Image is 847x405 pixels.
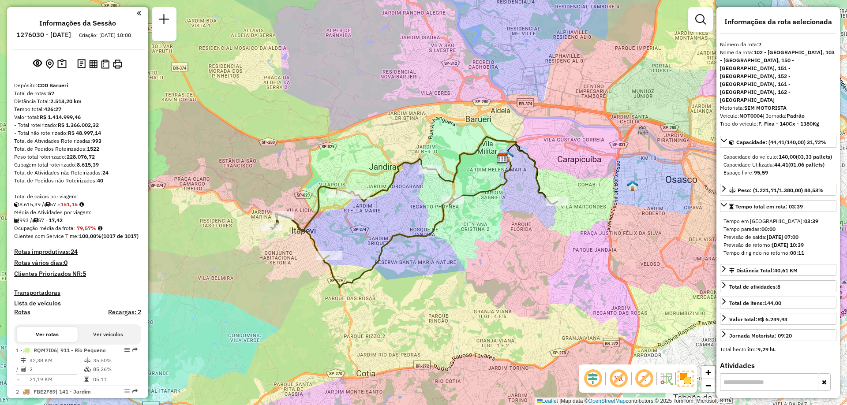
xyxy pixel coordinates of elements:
span: Total de atividades: [729,283,780,290]
strong: 228.076,72 [67,153,95,160]
td: 2 [29,365,84,374]
strong: 24 [102,169,109,176]
td: / [16,365,20,374]
div: Total de Pedidos Roteirizados: [14,145,141,153]
div: Espaço livre: [723,169,833,177]
span: FBE2F89 [34,388,56,395]
div: 8.615,39 / 57 = [14,201,141,208]
div: Tempo dirigindo no retorno: [723,249,833,257]
span: 1 - [16,347,106,353]
div: Valor total: [14,113,141,121]
i: Total de Atividades [14,218,19,223]
div: Capacidade: (44,41/140,00) 31,72% [720,149,836,180]
strong: 426:27 [44,106,61,112]
div: Depósito: [14,82,141,89]
img: Fluxo de ruas [659,372,673,386]
strong: 57 [48,90,54,97]
i: Total de Atividades [21,367,26,372]
em: Opções [124,389,130,394]
div: Total de caixas por viagem: [14,193,141,201]
button: Logs desbloquear sessão [75,57,87,71]
a: Total de itens:144,00 [720,297,836,308]
a: Zoom out [701,379,715,392]
strong: 79,57% [77,225,96,231]
div: Capacidade Utilizada: [723,161,833,169]
i: Cubagem total roteirizado [14,202,19,207]
i: % de utilização da cubagem [84,367,91,372]
div: 993 / 57 = [14,216,141,224]
strong: 00:00 [761,226,776,232]
i: Total de rotas [32,218,38,223]
a: Rotas [14,308,30,316]
div: Veículo: [720,112,836,120]
span: Ocultar deslocamento [582,368,603,389]
div: Média de Atividades por viagem: [14,208,141,216]
span: | [559,398,561,404]
strong: 8.615,39 [77,161,99,168]
div: Motorista: [720,104,836,112]
img: ZumpyCarap1 [502,151,514,162]
h4: Rotas vários dias: [14,259,141,267]
em: Opções [124,347,130,353]
td: 42,38 KM [29,356,84,365]
strong: 102 - [GEOGRAPHIC_DATA], 103 - [GEOGRAPHIC_DATA], 150 - [GEOGRAPHIC_DATA], 151 - [GEOGRAPHIC_DATA... [720,49,835,103]
a: Exibir filtros [692,11,709,28]
em: Média calculada utilizando a maior ocupação (%Peso ou %Cubagem) de cada rota da sessão. Rotas cro... [98,226,102,231]
strong: 95,59 [754,169,768,176]
div: Número da rota: [720,41,836,48]
span: Tempo total em rota: 03:39 [735,203,803,210]
strong: 8 [777,283,780,290]
h4: Recargas: 2 [108,308,141,316]
h4: Informações da Sessão [39,19,116,27]
div: Total de Atividades não Roteirizadas: [14,169,141,177]
div: Map data © contributors,© 2025 TomTom, Microsoft [535,398,720,405]
a: OpenStreetMap [588,398,626,404]
div: Distância Total: [729,267,798,275]
button: Ver veículos [78,327,139,342]
strong: 03:39 [804,218,818,224]
button: Painel de Sugestão [56,57,68,71]
span: Exibir NR [608,368,629,389]
strong: CDD Barueri [37,82,68,89]
h4: Informações da rota selecionada [720,18,836,26]
a: Zoom in [701,366,715,379]
a: Nova sessão e pesquisa [155,11,173,30]
div: Previsão de retorno: [723,241,833,249]
strong: 0 [64,259,67,267]
strong: 151,15 [60,201,78,208]
h6: 1276030 - [DATE] [16,31,71,39]
strong: (01,06 pallets) [788,161,825,168]
button: Centralizar mapa no depósito ou ponto de apoio [44,57,56,71]
strong: (1017 de 1017) [101,233,139,239]
div: Tempo total: [14,105,141,113]
div: Jornada Motorista: 09:20 [729,332,792,340]
strong: 9,29 hL [757,346,776,353]
strong: R$ 1.414.999,46 [40,114,81,120]
span: 2 - [16,388,91,403]
div: Total de Pedidos não Roteirizados: [14,177,141,185]
div: Peso total roteirizado: [14,153,141,161]
button: Visualizar Romaneio [99,58,111,71]
em: Rota exportada [132,389,138,394]
div: Valor total: [729,316,787,323]
strong: SEM MOTORISTA [744,104,787,111]
strong: 100,00% [79,233,101,239]
td: 85,26% [93,365,137,374]
span: Exibir rótulo [633,368,655,389]
h4: Atividades [720,361,836,370]
button: Visualizar relatório de Roteirização [87,58,99,70]
strong: 24 [71,248,78,256]
em: Rota exportada [132,347,138,353]
strong: [DATE] 10:39 [772,242,804,248]
strong: R$ 1.366.002,32 [58,122,99,128]
strong: 1522 [87,145,99,152]
strong: R$ 48.997,14 [68,130,101,136]
a: Jornada Motorista: 09:20 [720,329,836,341]
button: Exibir sessão original [31,57,44,71]
span: Ocupação média da frota: [14,225,75,231]
a: Leaflet [537,398,558,404]
td: 35,50% [93,356,137,365]
td: = [16,375,20,384]
a: Tempo total em rota: 03:39 [720,200,836,212]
